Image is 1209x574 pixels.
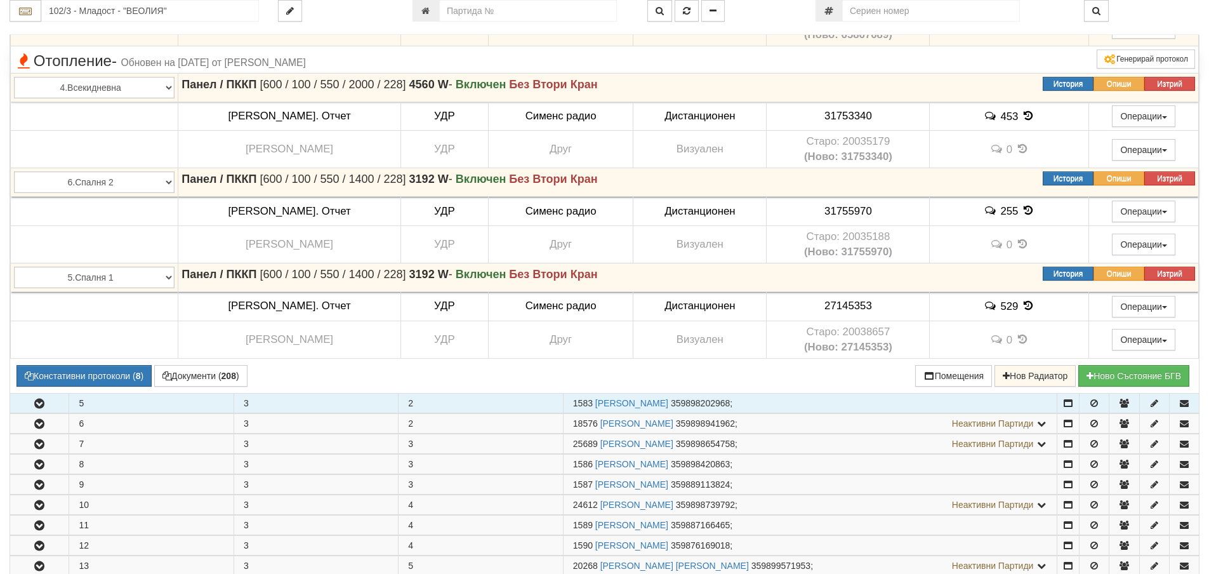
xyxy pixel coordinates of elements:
[1021,204,1035,217] span: История на показанията
[573,540,593,551] span: Партида №
[1015,238,1029,250] span: История на показанията
[408,520,413,530] span: 4
[600,418,673,429] a: [PERSON_NAME]
[408,459,413,469] span: 3
[234,515,398,535] td: 3
[600,439,673,449] a: [PERSON_NAME]
[1112,105,1175,127] button: Операции
[400,102,488,131] td: УДР
[234,454,398,474] td: 3
[633,197,767,226] td: Дистанционен
[246,238,333,250] span: [PERSON_NAME]
[994,365,1076,387] button: Нов Радиатор
[1144,171,1195,185] button: Изтрий
[509,268,597,281] strong: Без Втори Кран
[234,434,398,453] td: 3
[14,53,306,69] span: Отопление
[671,398,730,408] span: 359898202968
[573,520,593,530] span: Партида №
[573,398,593,408] span: Партида №
[400,292,488,321] td: УДР
[121,57,306,68] span: Обновен на [DATE] от [PERSON_NAME]
[804,246,892,258] b: (Ново: 31755970)
[260,268,406,281] span: [600 / 100 / 550 / 1400 / 228]
[69,393,234,413] td: 5
[600,500,673,510] a: [PERSON_NAME]
[409,173,453,185] span: -
[509,173,597,185] strong: Без Втори Кран
[573,479,593,490] span: Партида №
[767,131,930,168] td: Устройство със сериен номер 20035179 беше подменено от устройство със сериен номер 31753340
[595,459,668,469] a: [PERSON_NAME]
[563,434,1057,453] td: ;
[488,321,633,358] td: Друг
[671,520,730,530] span: 359887166465
[234,393,398,413] td: 3
[234,495,398,514] td: 3
[1000,300,1018,312] span: 529
[228,205,350,217] span: [PERSON_NAME]. Отчет
[563,495,1057,514] td: ;
[234,535,398,555] td: 3
[1043,267,1093,281] button: История
[767,321,930,358] td: Устройство със сериен номер 20038657 беше подменено от устройство със сериен номер 27145353
[952,561,1034,571] span: Неактивни Партиди
[509,78,597,91] strong: Без Втори Кран
[408,439,413,449] span: 3
[1093,171,1144,185] button: Опиши
[69,535,234,555] td: 12
[563,515,1057,535] td: ;
[1144,77,1195,91] button: Изтрий
[824,300,872,312] span: 27145353
[112,52,117,69] span: -
[409,173,449,185] strong: 3192 W
[400,321,488,358] td: УДР
[154,365,248,387] button: Документи (208)
[915,365,993,387] button: Помещения
[1093,267,1144,281] button: Опиши
[409,78,449,91] strong: 4560 W
[228,300,350,312] span: [PERSON_NAME]. Отчет
[952,500,1034,510] span: Неактивни Партиди
[17,365,152,387] button: Констативни протоколи (8)
[69,515,234,535] td: 11
[456,78,506,91] strong: Включен
[804,150,892,163] b: (Ново: 31753340)
[633,226,767,264] td: Визуален
[1015,143,1029,155] span: История на показанията
[676,500,735,510] span: 359898739792
[633,292,767,321] td: Дистанционен
[804,341,892,353] b: (Ново: 27145353)
[234,474,398,494] td: 3
[671,479,730,490] span: 359889113824
[488,226,633,264] td: Друг
[824,110,872,122] span: 31753340
[595,479,668,490] a: [PERSON_NAME]
[1000,110,1018,122] span: 453
[1021,110,1035,122] span: История на показанията
[400,131,488,168] td: УДР
[767,226,930,264] td: Устройство със сериен номер 20035188 беше подменено от устройство със сериен номер 31755970
[456,268,506,281] strong: Включен
[573,561,598,571] span: Партида №
[595,520,668,530] a: [PERSON_NAME]
[234,413,398,433] td: 3
[824,205,872,217] span: 31755970
[408,500,413,510] span: 4
[751,561,810,571] span: 359899571953
[563,393,1057,413] td: ;
[400,197,488,226] td: УДР
[633,321,767,358] td: Визуален
[952,439,1034,449] span: Неактивни Партиди
[984,300,1000,312] span: История на забележките
[676,439,735,449] span: 359898654758
[563,535,1057,555] td: ;
[595,540,668,551] a: [PERSON_NAME]
[573,439,598,449] span: Партида №
[984,110,1000,122] span: История на забележките
[1015,333,1029,345] span: История на показанията
[989,143,1006,155] span: История на забележките
[952,418,1034,429] span: Неактивни Партиди
[260,78,406,91] span: [600 / 100 / 550 / 2000 / 228]
[408,398,413,408] span: 2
